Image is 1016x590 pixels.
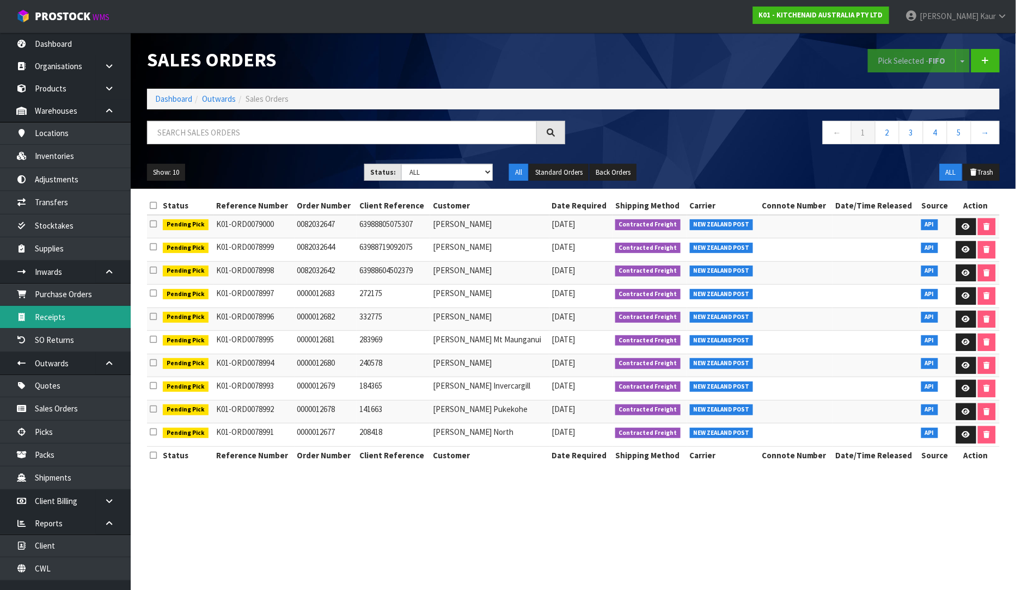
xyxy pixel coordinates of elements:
[759,10,883,20] strong: K01 - KITCHENAID AUSTRALIA PTY LTD
[213,197,295,214] th: Reference Number
[921,312,938,323] span: API
[430,446,549,464] th: Customer
[690,335,754,346] span: NEW ZEALAND POST
[921,219,938,230] span: API
[163,428,209,439] span: Pending Pick
[357,197,430,214] th: Client Reference
[552,404,576,414] span: [DATE]
[16,9,30,23] img: cube-alt.png
[615,404,681,415] span: Contracted Freight
[759,197,833,214] th: Connote Number
[529,164,589,181] button: Standard Orders
[509,164,528,181] button: All
[93,12,109,22] small: WMS
[357,400,430,423] td: 141663
[552,288,576,298] span: [DATE]
[615,289,681,300] span: Contracted Freight
[552,427,576,437] span: [DATE]
[549,446,613,464] th: Date Required
[430,423,549,447] td: [PERSON_NAME] North
[833,197,919,214] th: Date/Time Released
[430,354,549,377] td: [PERSON_NAME]
[163,358,209,369] span: Pending Pick
[357,215,430,238] td: 63988805075307
[552,334,576,345] span: [DATE]
[615,382,681,392] span: Contracted Freight
[357,354,430,377] td: 240578
[615,266,681,276] span: Contracted Freight
[552,358,576,368] span: [DATE]
[582,121,1000,147] nav: Page navigation
[213,308,295,331] td: K01-ORD0078996
[295,285,357,308] td: 0000012683
[295,331,357,354] td: 0000012681
[875,121,899,144] a: 2
[213,377,295,401] td: K01-ORD0078993
[690,289,754,300] span: NEW ZEALAND POST
[690,312,754,323] span: NEW ZEALAND POST
[549,197,613,214] th: Date Required
[690,219,754,230] span: NEW ZEALAND POST
[357,238,430,262] td: 63988719092075
[430,285,549,308] td: [PERSON_NAME]
[921,289,938,300] span: API
[246,94,289,104] span: Sales Orders
[295,400,357,423] td: 0000012678
[687,446,759,464] th: Carrier
[160,446,213,464] th: Status
[160,197,213,214] th: Status
[690,404,754,415] span: NEW ZEALAND POST
[615,219,681,230] span: Contracted Freight
[213,331,295,354] td: K01-ORD0078995
[921,266,938,276] span: API
[690,428,754,439] span: NEW ZEALAND POST
[163,243,209,254] span: Pending Pick
[357,331,430,354] td: 283969
[163,266,209,276] span: Pending Pick
[759,446,833,464] th: Connote Number
[213,261,295,285] td: K01-ORD0078998
[295,423,357,447] td: 0000012677
[430,377,549,401] td: [PERSON_NAME] Invercargill
[690,358,754,369] span: NEW ZEALAND POST
[921,404,938,415] span: API
[295,215,357,238] td: 0082032647
[920,11,978,21] span: [PERSON_NAME]
[687,197,759,214] th: Carrier
[921,335,938,346] span: API
[851,121,876,144] a: 1
[430,331,549,354] td: [PERSON_NAME] Mt Maunganui
[899,121,923,144] a: 3
[430,400,549,423] td: [PERSON_NAME] Pukekohe
[552,219,576,229] span: [DATE]
[370,168,396,177] strong: Status:
[357,423,430,447] td: 208418
[35,9,90,23] span: ProStock
[295,377,357,401] td: 0000012679
[615,243,681,254] span: Contracted Freight
[202,94,236,104] a: Outwards
[615,335,681,346] span: Contracted Freight
[921,243,938,254] span: API
[213,423,295,447] td: K01-ORD0078991
[430,238,549,262] td: [PERSON_NAME]
[430,261,549,285] td: [PERSON_NAME]
[690,243,754,254] span: NEW ZEALAND POST
[923,121,947,144] a: 4
[919,446,952,464] th: Source
[357,446,430,464] th: Client Reference
[940,164,962,181] button: ALL
[213,215,295,238] td: K01-ORD0079000
[823,121,852,144] a: ←
[163,335,209,346] span: Pending Pick
[868,49,956,72] button: Pick Selected -FIFO
[213,354,295,377] td: K01-ORD0078994
[213,238,295,262] td: K01-ORD0078999
[295,354,357,377] td: 0000012680
[615,428,681,439] span: Contracted Freight
[295,261,357,285] td: 0082032642
[615,312,681,323] span: Contracted Freight
[921,428,938,439] span: API
[295,446,357,464] th: Order Number
[163,382,209,392] span: Pending Pick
